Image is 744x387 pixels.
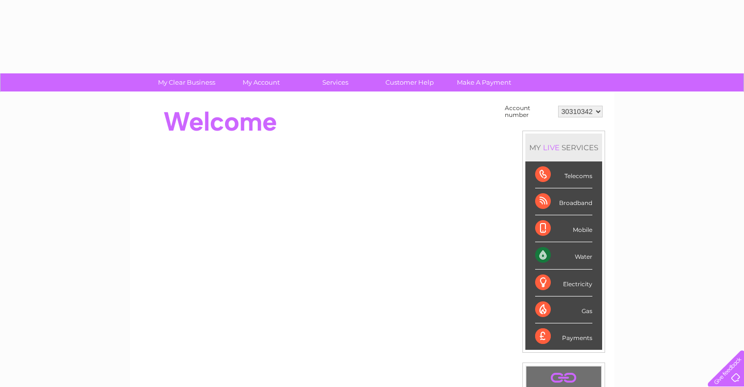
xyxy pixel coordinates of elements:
[535,215,592,242] div: Mobile
[221,73,301,91] a: My Account
[146,73,227,91] a: My Clear Business
[541,143,562,152] div: LIVE
[535,188,592,215] div: Broadband
[535,161,592,188] div: Telecoms
[535,270,592,296] div: Electricity
[535,242,592,269] div: Water
[295,73,376,91] a: Services
[525,134,602,161] div: MY SERVICES
[529,369,599,386] a: .
[535,323,592,350] div: Payments
[502,102,556,121] td: Account number
[444,73,524,91] a: Make A Payment
[535,296,592,323] div: Gas
[369,73,450,91] a: Customer Help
